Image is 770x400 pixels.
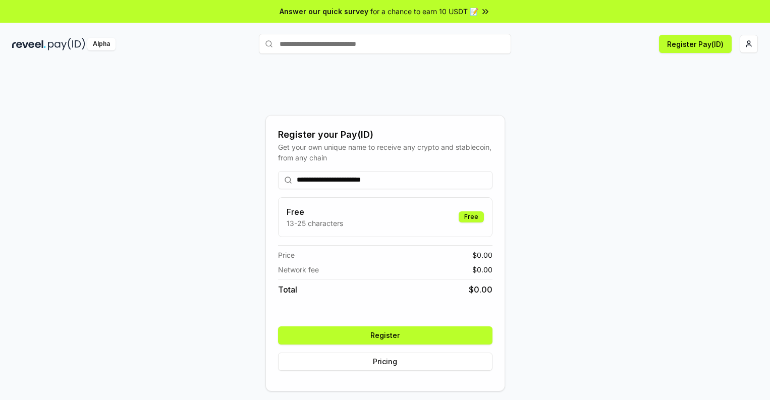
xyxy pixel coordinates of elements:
[287,206,343,218] h3: Free
[472,250,492,260] span: $ 0.00
[278,264,319,275] span: Network fee
[459,211,484,222] div: Free
[12,38,46,50] img: reveel_dark
[87,38,116,50] div: Alpha
[287,218,343,228] p: 13-25 characters
[278,326,492,345] button: Register
[659,35,732,53] button: Register Pay(ID)
[278,353,492,371] button: Pricing
[370,6,478,17] span: for a chance to earn 10 USDT 📝
[278,250,295,260] span: Price
[278,142,492,163] div: Get your own unique name to receive any crypto and stablecoin, from any chain
[280,6,368,17] span: Answer our quick survey
[472,264,492,275] span: $ 0.00
[48,38,85,50] img: pay_id
[278,128,492,142] div: Register your Pay(ID)
[469,283,492,296] span: $ 0.00
[278,283,297,296] span: Total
